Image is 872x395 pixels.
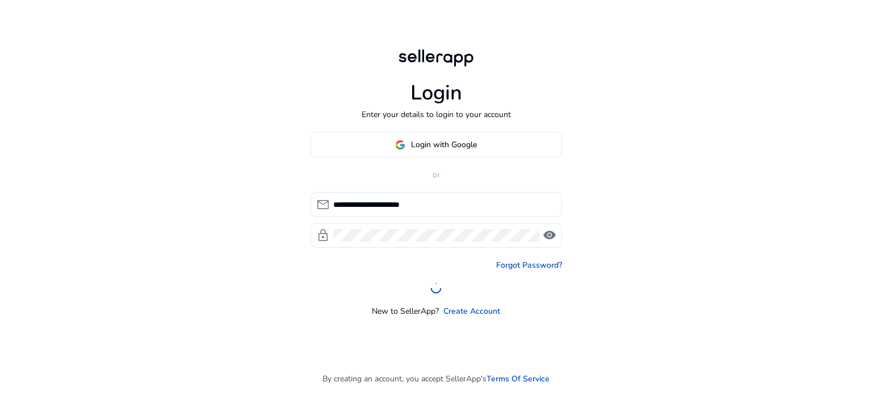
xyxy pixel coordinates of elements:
[316,198,330,211] span: mail
[411,139,477,151] span: Login with Google
[543,228,556,242] span: visibility
[311,169,562,181] p: or
[496,259,562,271] a: Forgot Password?
[362,109,511,120] p: Enter your details to login to your account
[410,81,462,105] h1: Login
[395,140,405,150] img: google-logo.svg
[487,373,550,385] a: Terms Of Service
[443,305,500,317] a: Create Account
[311,132,562,157] button: Login with Google
[372,305,439,317] p: New to SellerApp?
[316,228,330,242] span: lock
